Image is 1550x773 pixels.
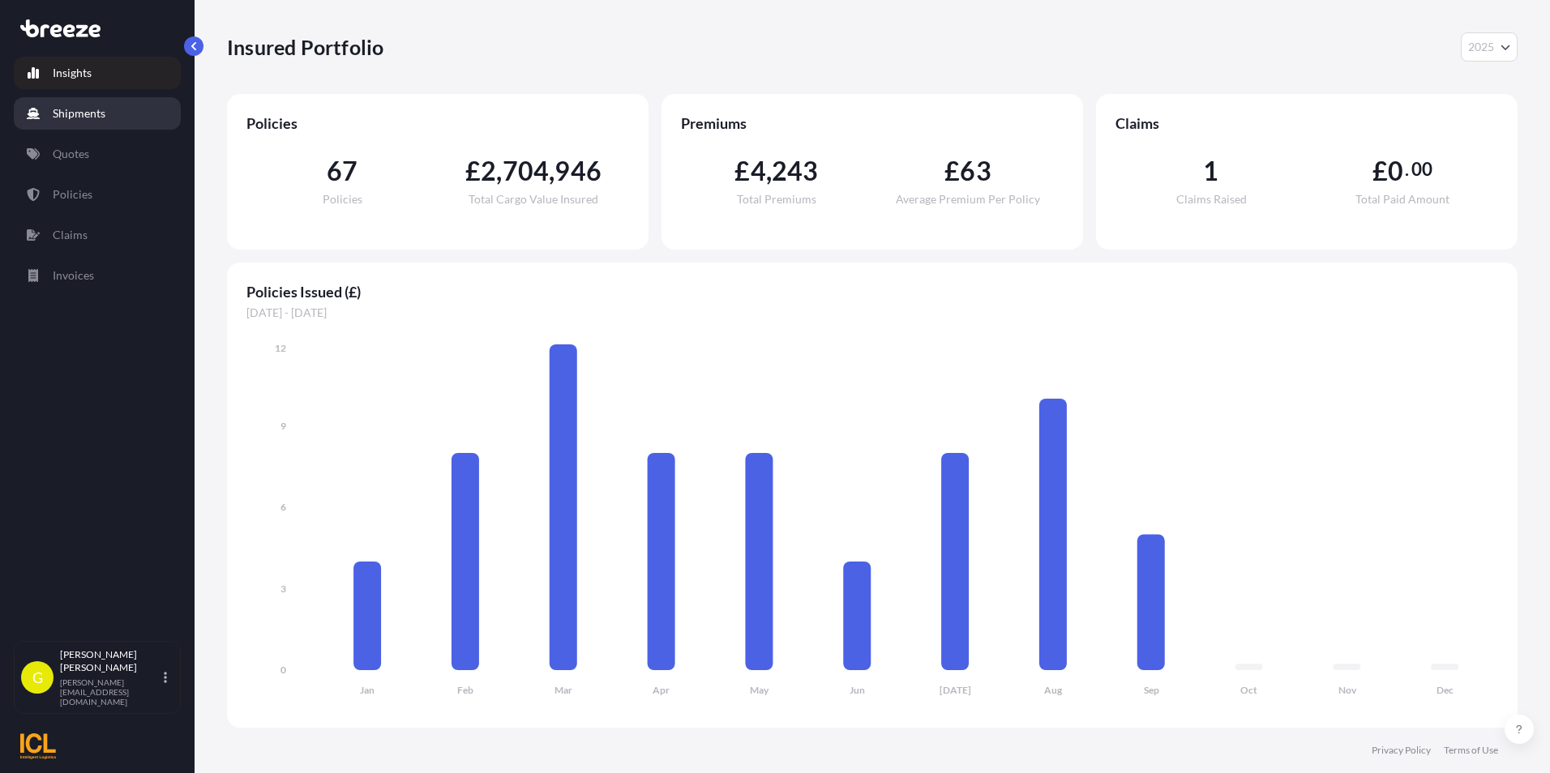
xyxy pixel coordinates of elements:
[1444,744,1498,757] a: Terms of Use
[1411,163,1432,176] span: 00
[14,178,181,211] a: Policies
[53,186,92,203] p: Policies
[14,138,181,170] a: Quotes
[457,684,473,696] tspan: Feb
[944,158,960,184] span: £
[1240,684,1257,696] tspan: Oct
[469,194,598,205] span: Total Cargo Value Insured
[465,158,481,184] span: £
[1405,163,1409,176] span: .
[280,664,286,676] tspan: 0
[960,158,991,184] span: 63
[496,158,502,184] span: ,
[20,733,56,759] img: organization-logo
[280,420,286,432] tspan: 9
[850,684,865,696] tspan: Jun
[53,65,92,81] p: Insights
[53,146,89,162] p: Quotes
[32,669,43,685] span: G
[227,34,383,60] p: Insured Portfolio
[772,158,819,184] span: 243
[1338,684,1357,696] tspan: Nov
[1372,158,1388,184] span: £
[14,57,181,89] a: Insights
[896,194,1040,205] span: Average Premium Per Policy
[246,113,629,133] span: Policies
[1388,158,1403,184] span: 0
[554,158,602,184] span: 946
[280,501,286,513] tspan: 6
[681,113,1064,133] span: Premiums
[14,219,181,251] a: Claims
[1115,113,1498,133] span: Claims
[653,684,670,696] tspan: Apr
[60,648,161,674] p: [PERSON_NAME] [PERSON_NAME]
[275,342,286,354] tspan: 12
[750,684,769,696] tspan: May
[737,194,816,205] span: Total Premiums
[323,194,362,205] span: Policies
[549,158,554,184] span: ,
[246,282,1498,301] span: Policies Issued (£)
[1044,684,1063,696] tspan: Aug
[60,677,161,707] p: [PERSON_NAME][EMAIL_ADDRESS][DOMAIN_NAME]
[53,105,105,122] p: Shipments
[1355,194,1449,205] span: Total Paid Amount
[1176,194,1247,205] span: Claims Raised
[1461,32,1518,62] button: Year Selector
[53,227,88,243] p: Claims
[940,684,971,696] tspan: [DATE]
[53,267,94,284] p: Invoices
[734,158,750,184] span: £
[1144,684,1159,696] tspan: Sep
[1437,684,1454,696] tspan: Dec
[360,684,375,696] tspan: Jan
[327,158,358,184] span: 67
[280,583,286,595] tspan: 3
[1468,39,1494,55] span: 2025
[751,158,766,184] span: 4
[246,305,1498,321] span: [DATE] - [DATE]
[481,158,496,184] span: 2
[554,684,572,696] tspan: Mar
[14,259,181,292] a: Invoices
[1372,744,1431,757] a: Privacy Policy
[14,97,181,130] a: Shipments
[766,158,772,184] span: ,
[503,158,550,184] span: 704
[1203,158,1218,184] span: 1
